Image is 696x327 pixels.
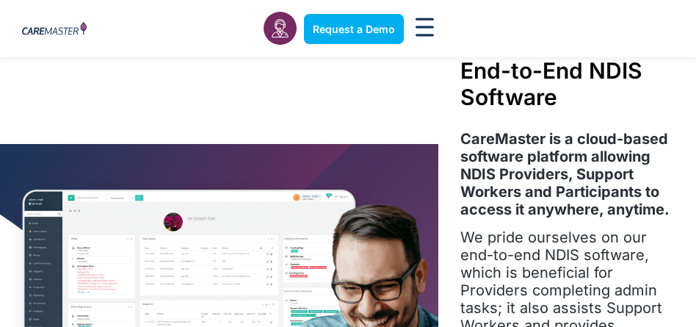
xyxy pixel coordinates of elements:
[22,22,87,37] img: CareMaster Logo
[460,130,670,218] strong: CareMaster is a cloud-based software platform allowing NDIS Providers, Support Workers and Partic...
[411,13,439,45] div: Menu Toggle
[460,57,674,110] h1: End-to-End NDIS Software
[304,14,404,44] a: Request a Demo
[313,23,395,35] span: Request a Demo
